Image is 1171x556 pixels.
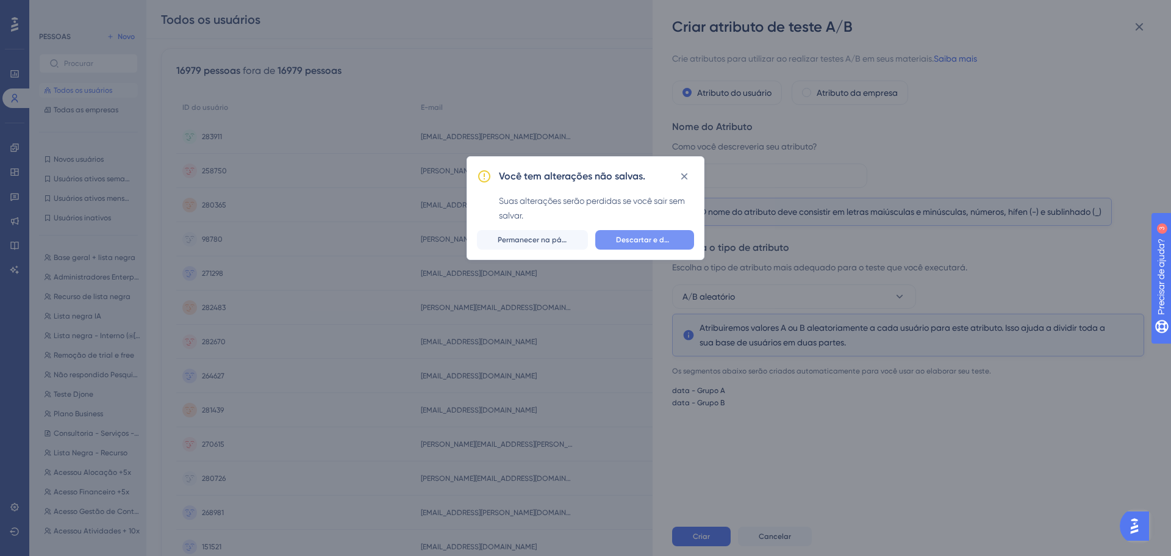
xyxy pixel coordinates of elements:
font: Descartar e deixar [616,236,681,244]
iframe: Iniciador do Assistente de IA do UserGuiding [1120,508,1156,544]
font: Suas alterações serão perdidas se você sair sem salvar. [499,196,685,220]
font: Precisar de ajuda? [29,5,105,15]
font: Você tem alterações não salvas. [499,170,645,182]
font: Permanecer na página [498,236,578,244]
font: 3 [113,7,117,14]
